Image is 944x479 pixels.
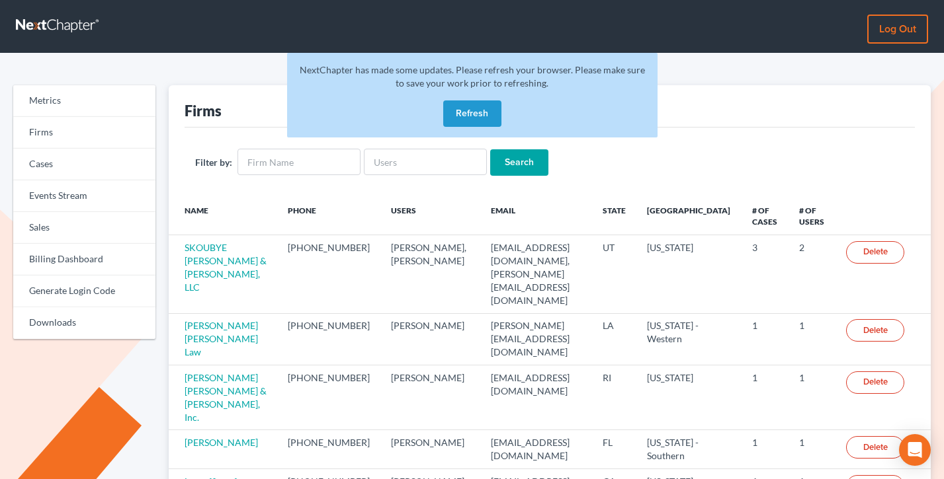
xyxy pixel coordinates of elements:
[364,149,487,175] input: Users
[480,430,593,468] td: [EMAIL_ADDRESS][DOMAIN_NAME]
[636,365,742,430] td: [US_STATE]
[480,313,593,365] td: [PERSON_NAME][EMAIL_ADDRESS][DOMAIN_NAME]
[592,313,636,365] td: LA
[169,197,278,235] th: Name
[636,235,742,313] td: [US_STATE]
[300,64,645,89] span: NextChapter has made some updates. Please refresh your browser. Please make sure to save your wor...
[789,430,836,468] td: 1
[443,100,501,127] button: Refresh
[846,436,904,459] a: Delete
[789,313,836,365] td: 1
[480,365,593,430] td: [EMAIL_ADDRESS][DOMAIN_NAME]
[899,434,931,466] div: Open Intercom Messenger
[846,241,904,264] a: Delete
[237,149,361,175] input: Firm Name
[592,365,636,430] td: RI
[480,235,593,313] td: [EMAIL_ADDRESS][DOMAIN_NAME], [PERSON_NAME][EMAIL_ADDRESS][DOMAIN_NAME]
[277,197,380,235] th: Phone
[636,430,742,468] td: [US_STATE] - Southern
[742,197,789,235] th: # of Cases
[636,313,742,365] td: [US_STATE] - Western
[277,430,380,468] td: [PHONE_NUMBER]
[185,242,267,293] a: SKOUBYE [PERSON_NAME] & [PERSON_NAME], LLC
[789,197,836,235] th: # of Users
[846,371,904,394] a: Delete
[185,101,222,120] div: Firms
[195,155,232,169] label: Filter by:
[380,197,480,235] th: Users
[13,180,155,212] a: Events Stream
[742,235,789,313] td: 3
[592,430,636,468] td: FL
[277,313,380,365] td: [PHONE_NUMBER]
[789,235,836,313] td: 2
[13,85,155,117] a: Metrics
[490,149,548,176] input: Search
[846,319,904,342] a: Delete
[13,149,155,180] a: Cases
[185,320,258,357] a: [PERSON_NAME] [PERSON_NAME] Law
[789,365,836,430] td: 1
[380,365,480,430] td: [PERSON_NAME]
[277,365,380,430] td: [PHONE_NUMBER]
[636,197,742,235] th: [GEOGRAPHIC_DATA]
[13,244,155,276] a: Billing Dashboard
[867,15,928,44] a: Log out
[742,430,789,468] td: 1
[742,313,789,365] td: 1
[277,235,380,313] td: [PHONE_NUMBER]
[742,365,789,430] td: 1
[185,372,267,423] a: [PERSON_NAME] [PERSON_NAME] & [PERSON_NAME], Inc.
[480,197,593,235] th: Email
[380,313,480,365] td: [PERSON_NAME]
[13,212,155,244] a: Sales
[13,276,155,307] a: Generate Login Code
[592,197,636,235] th: State
[380,430,480,468] td: [PERSON_NAME]
[185,437,258,448] a: [PERSON_NAME]
[592,235,636,313] td: UT
[13,307,155,339] a: Downloads
[380,235,480,313] td: [PERSON_NAME], [PERSON_NAME]
[13,117,155,149] a: Firms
